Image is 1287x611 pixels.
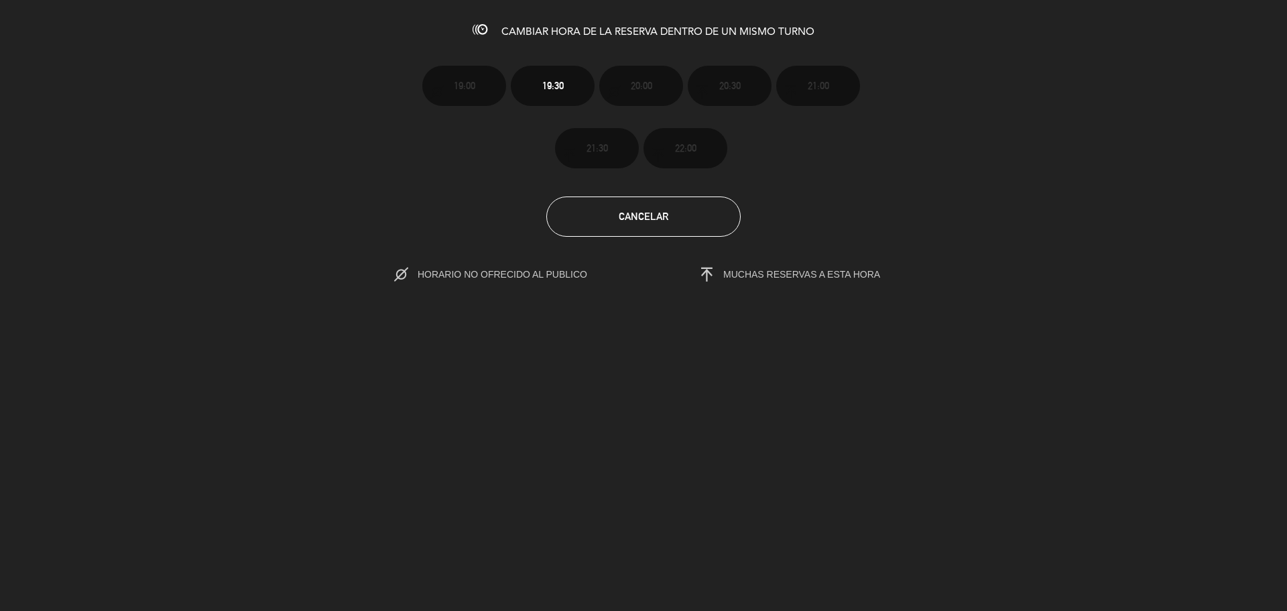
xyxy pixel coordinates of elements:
span: HORARIO NO OFRECIDO AL PUBLICO [418,269,615,280]
span: 19:00 [454,78,475,93]
span: 20:30 [719,78,741,93]
span: MUCHAS RESERVAS A ESTA HORA [723,269,880,280]
span: Cancelar [619,211,668,222]
span: 20:00 [631,78,652,93]
span: CAMBIAR HORA DE LA RESERVA DENTRO DE UN MISMO TURNO [501,27,814,38]
span: 22:00 [675,140,696,156]
span: 21:30 [587,140,608,156]
span: 19:30 [542,78,564,93]
span: 21:00 [808,78,829,93]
